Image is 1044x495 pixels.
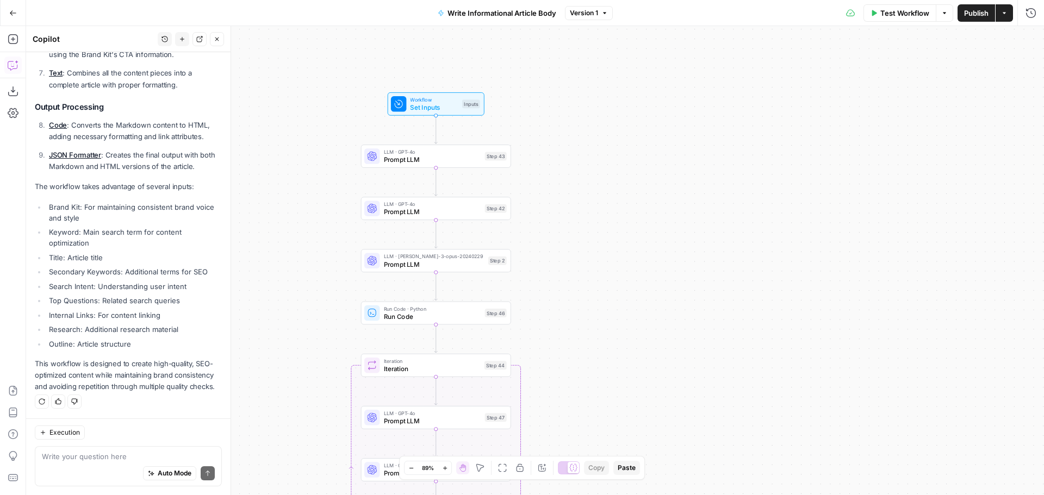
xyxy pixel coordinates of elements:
[46,310,222,321] li: Internal Links: For content linking
[384,155,481,165] span: Prompt LLM
[485,204,507,213] div: Step 42
[384,200,481,208] span: LLM · GPT-4o
[431,4,563,22] button: Write Informational Article Body
[35,358,222,392] p: This workflow is designed to create high-quality, SEO-optimized content while maintaining brand c...
[588,463,605,473] span: Copy
[958,4,995,22] button: Publish
[46,202,222,223] li: Brand Kit: For maintaining consistent brand voice and style
[964,8,989,18] span: Publish
[384,357,481,365] span: Iteration
[422,463,434,472] span: 89%
[35,102,222,112] h3: Output Processing
[384,253,484,260] span: LLM · [PERSON_NAME]-3-opus-20240229
[584,461,609,475] button: Copy
[434,429,437,458] g: Edge from step_47 to step_48
[361,145,511,168] div: LLM · GPT-4oPrompt LLMStep 43
[361,197,511,220] div: LLM · GPT-4oPrompt LLMStep 42
[880,8,929,18] span: Test Workflow
[46,339,222,349] li: Outline: Article structure
[485,309,507,317] div: Step 46
[434,116,437,144] g: Edge from start to step_43
[434,272,437,300] g: Edge from step_2 to step_46
[410,96,458,103] span: Workflow
[434,324,437,353] g: Edge from step_46 to step_44
[485,152,507,160] div: Step 43
[361,302,511,325] div: Run Code · PythonRun CodeStep 46
[384,468,481,478] span: Prompt LLM
[384,416,481,426] span: Prompt LLM
[49,120,222,142] p: : Converts the Markdown content to HTML, adding necessary formatting and link attributes.
[384,148,481,155] span: LLM · GPT-4o
[410,103,458,112] span: Set Inputs
[384,461,481,469] span: LLM · GPT-4o
[46,281,222,292] li: Search Intent: Understanding user intent
[158,468,191,478] span: Auto Mode
[33,34,154,45] div: Copilot
[863,4,936,22] button: Test Workflow
[484,361,507,369] div: Step 44
[35,181,222,192] p: The workflow takes advantage of several inputs:
[46,295,222,306] li: Top Questions: Related search queries
[434,168,437,196] g: Edge from step_43 to step_42
[49,149,222,172] p: : Creates the final output with both Markdown and HTML versions of the article.
[361,406,511,429] div: LLM · GPT-4oPrompt LLMStep 47
[570,8,598,18] span: Version 1
[434,377,437,405] g: Edge from step_44 to step_47
[49,428,80,437] span: Execution
[384,305,481,312] span: Run Code · Python
[384,409,481,417] span: LLM · GPT-4o
[49,151,101,159] a: JSON Formatter
[361,458,511,481] div: LLM · GPT-4oPrompt LLMStep 48
[49,67,222,90] p: : Combines all the content pieces into a complete article with proper formatting.
[361,92,511,116] div: WorkflowSet InputsInputs
[361,354,511,377] div: IterationIterationStep 44
[46,324,222,335] li: Research: Additional research material
[434,220,437,248] g: Edge from step_42 to step_2
[384,207,481,217] span: Prompt LLM
[49,121,67,129] a: Code
[143,466,196,480] button: Auto Mode
[46,252,222,263] li: Title: Article title
[49,68,63,77] a: Text
[46,266,222,277] li: Secondary Keywords: Additional terms for SEO
[384,364,481,374] span: Iteration
[384,311,481,321] span: Run Code
[361,249,511,272] div: LLM · [PERSON_NAME]-3-opus-20240229Prompt LLMStep 2
[613,461,640,475] button: Paste
[462,99,480,108] div: Inputs
[384,259,484,269] span: Prompt LLM
[46,227,222,248] li: Keyword: Main search term for content optimization
[565,6,613,20] button: Version 1
[448,8,556,18] span: Write Informational Article Body
[35,425,85,440] button: Execution
[618,463,636,473] span: Paste
[485,413,507,422] div: Step 47
[488,256,507,265] div: Step 2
